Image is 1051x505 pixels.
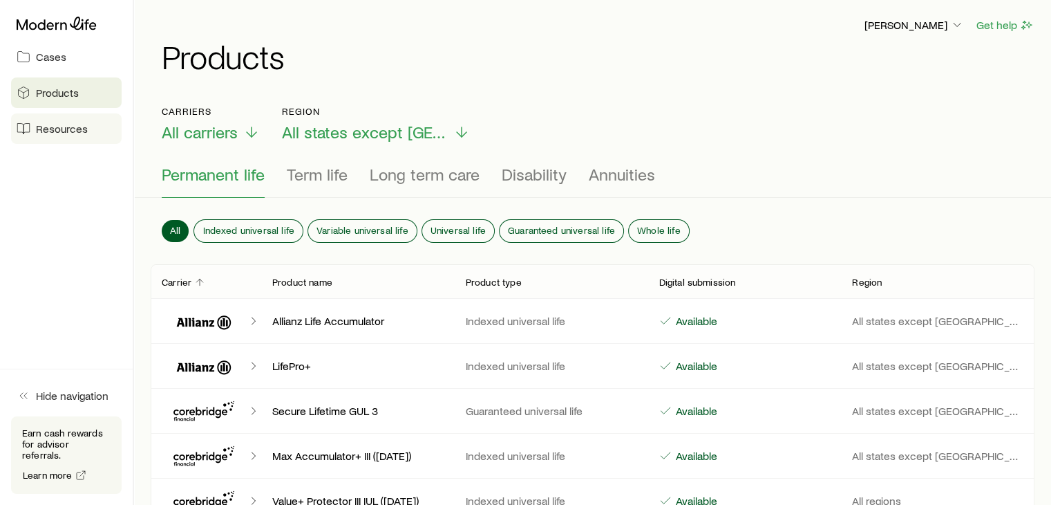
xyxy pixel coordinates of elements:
[11,77,122,108] a: Products
[272,449,444,463] p: Max Accumulator+ III ([DATE])
[287,165,348,184] span: Term life
[22,428,111,461] p: Earn cash rewards for advisor referrals.
[162,106,260,143] button: CarriersAll carriers
[672,359,717,373] p: Available
[852,314,1023,328] p: All states except [GEOGRAPHIC_DATA]
[316,225,408,236] span: Variable universal life
[162,39,1034,73] h1: Products
[282,106,470,143] button: RegionAll states except [GEOGRAPHIC_DATA]
[11,416,122,494] div: Earn cash rewards for advisor referrals.Learn more
[852,404,1023,418] p: All states except [GEOGRAPHIC_DATA]
[170,225,180,236] span: All
[36,86,79,100] span: Products
[162,106,260,117] p: Carriers
[162,277,191,288] p: Carrier
[976,17,1034,33] button: Get help
[659,277,735,288] p: Digital submission
[466,449,637,463] p: Indexed universal life
[272,277,332,288] p: Product name
[508,225,615,236] span: Guaranteed universal life
[629,220,689,242] button: Whole life
[466,404,637,418] p: Guaranteed universal life
[430,225,486,236] span: Universal life
[308,220,417,242] button: Variable universal life
[194,220,303,242] button: Indexed universal life
[272,359,444,373] p: LifePro+
[36,50,66,64] span: Cases
[500,220,623,242] button: Guaranteed universal life
[202,225,294,236] span: Indexed universal life
[422,220,494,242] button: Universal life
[589,165,655,184] span: Annuities
[672,314,717,328] p: Available
[162,165,1023,198] div: Product types
[11,42,122,72] a: Cases
[11,113,122,144] a: Resources
[852,359,1023,373] p: All states except [GEOGRAPHIC_DATA]
[282,106,470,117] p: Region
[162,165,265,184] span: Permanent life
[272,314,444,328] p: Allianz Life Accumulator
[852,277,882,288] p: Region
[502,165,567,184] span: Disability
[36,122,88,136] span: Resources
[852,449,1023,463] p: All states except [GEOGRAPHIC_DATA]
[162,122,238,142] span: All carriers
[466,277,522,288] p: Product type
[672,404,717,418] p: Available
[864,18,964,32] p: [PERSON_NAME]
[162,220,189,242] button: All
[272,404,444,418] p: Secure Lifetime GUL 3
[282,122,448,142] span: All states except [GEOGRAPHIC_DATA]
[11,380,122,411] button: Hide navigation
[864,17,965,34] button: [PERSON_NAME]
[466,359,637,373] p: Indexed universal life
[23,470,73,480] span: Learn more
[466,314,637,328] p: Indexed universal life
[370,165,480,184] span: Long term care
[672,449,717,463] p: Available
[637,225,681,236] span: Whole life
[36,389,108,403] span: Hide navigation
